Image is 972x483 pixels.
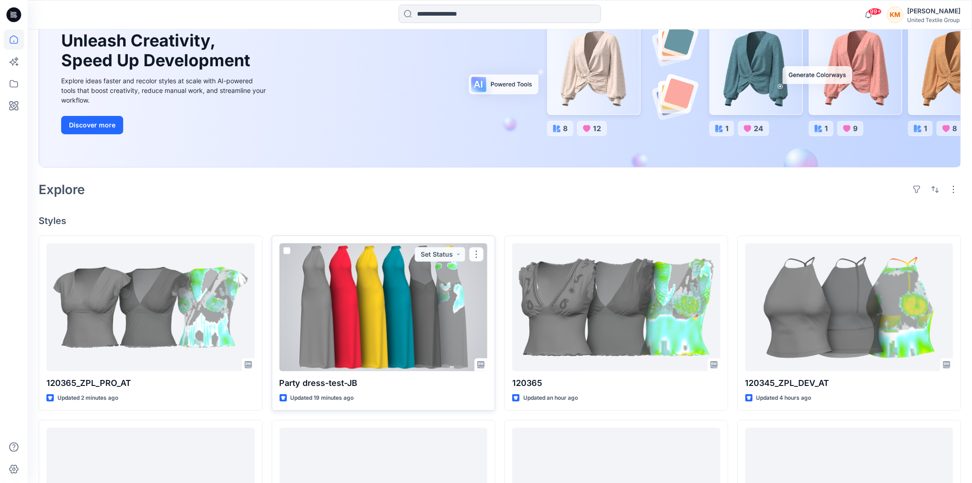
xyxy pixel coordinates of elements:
a: 120365_ZPL_PRO_AT [46,243,255,371]
p: 120345_ZPL_DEV_AT [745,377,954,390]
h4: Styles [39,215,961,226]
a: 120365 [512,243,720,371]
p: Updated 2 minutes ago [57,393,118,403]
h2: Explore [39,182,85,197]
p: Updated an hour ago [523,393,578,403]
a: Party dress-test-JB [280,243,488,371]
div: KM [887,6,903,23]
div: United Textile Group [907,17,961,23]
p: Updated 4 hours ago [756,393,812,403]
button: Discover more [61,116,123,134]
p: Party dress-test-JB [280,377,488,390]
p: 120365_ZPL_PRO_AT [46,377,255,390]
div: Explore ideas faster and recolor styles at scale with AI-powered tools that boost creativity, red... [61,76,268,105]
a: Discover more [61,116,268,134]
p: Updated 19 minutes ago [291,393,354,403]
p: 120365 [512,377,720,390]
div: [PERSON_NAME] [907,6,961,17]
h1: Unleash Creativity, Speed Up Development [61,31,254,70]
a: 120345_ZPL_DEV_AT [745,243,954,371]
span: 99+ [868,8,882,15]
